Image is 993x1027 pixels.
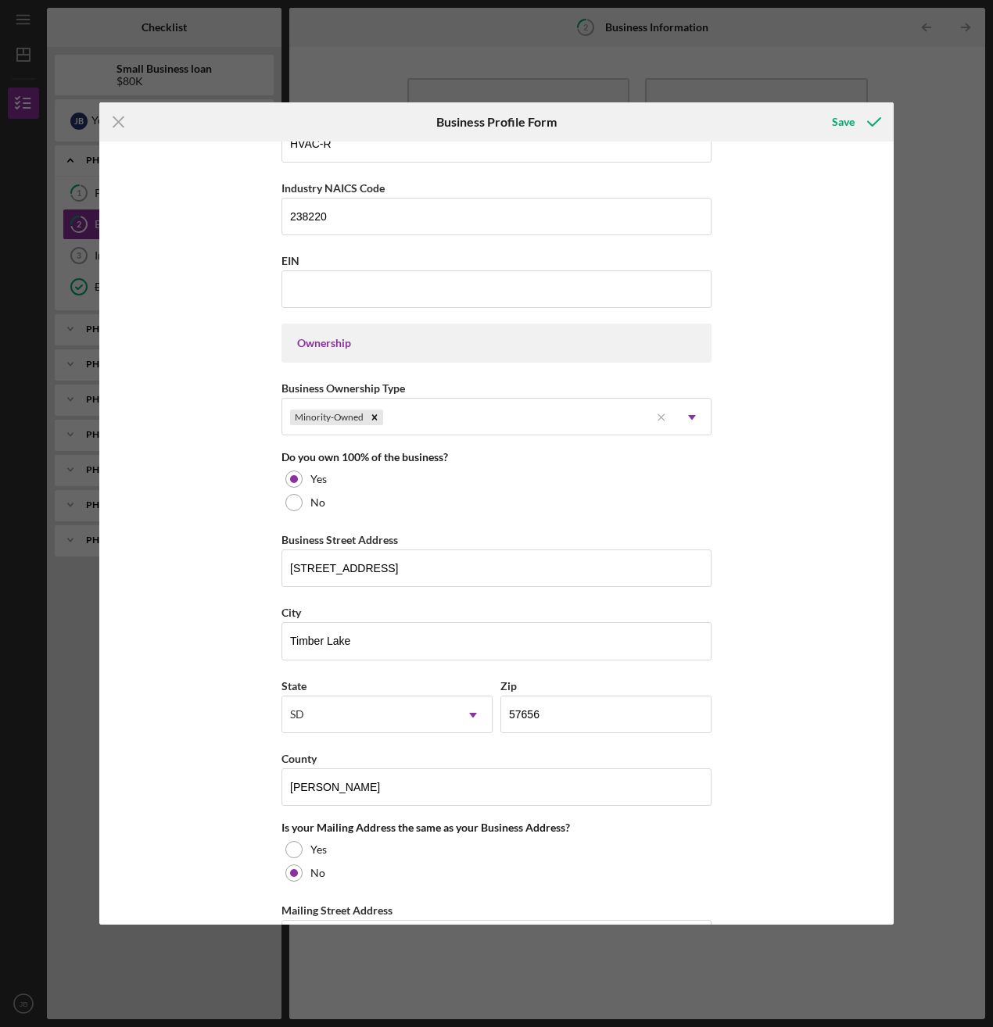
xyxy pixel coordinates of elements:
h6: Business Profile Form [436,115,557,129]
label: Yes [310,843,327,856]
div: SD [290,708,304,721]
div: Ownership [297,337,696,349]
label: County [281,752,317,765]
label: No [310,867,325,879]
div: Remove Minority-Owned [366,410,383,425]
label: No [310,496,325,509]
label: Mailing Street Address [281,904,393,917]
button: Save [816,106,894,138]
label: Business Street Address [281,533,398,546]
label: Industry NAICS Code [281,181,385,195]
label: EIN [281,254,299,267]
label: City [281,606,301,619]
div: Save [832,106,855,138]
div: Is your Mailing Address the same as your Business Address? [281,821,712,834]
div: Minority-Owned [290,410,366,425]
div: Do you own 100% of the business? [281,451,712,463]
label: Zip [500,679,517,692]
label: Yes [310,473,327,485]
